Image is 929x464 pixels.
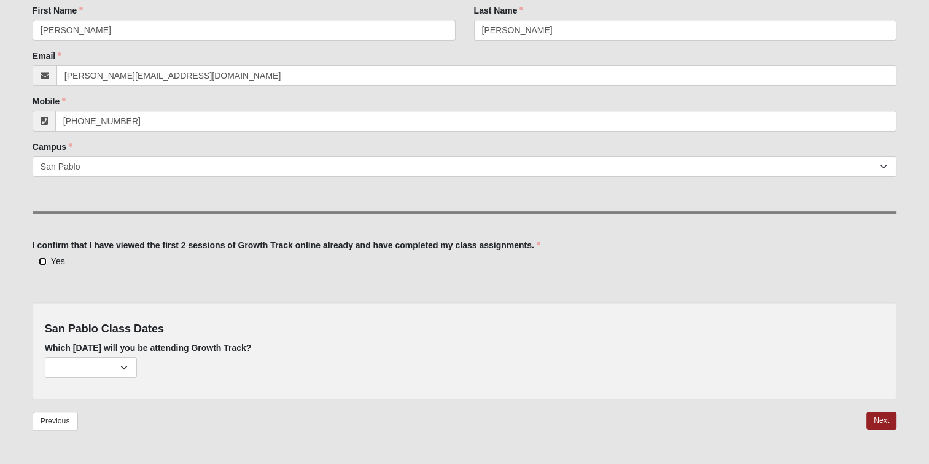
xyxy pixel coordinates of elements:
[33,50,61,62] label: Email
[474,4,524,17] label: Last Name
[866,412,896,430] a: Next
[33,141,72,153] label: Campus
[33,412,78,431] a: Previous
[45,342,252,354] label: Which [DATE] will you be attending Growth Track?
[33,239,540,251] label: I confirm that I have viewed the first 2 sessions of Growth Track online already and have complet...
[51,256,65,266] span: Yes
[33,95,66,108] label: Mobile
[45,323,884,336] h4: San Pablo Class Dates
[33,4,83,17] label: First Name
[39,258,47,265] input: Yes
